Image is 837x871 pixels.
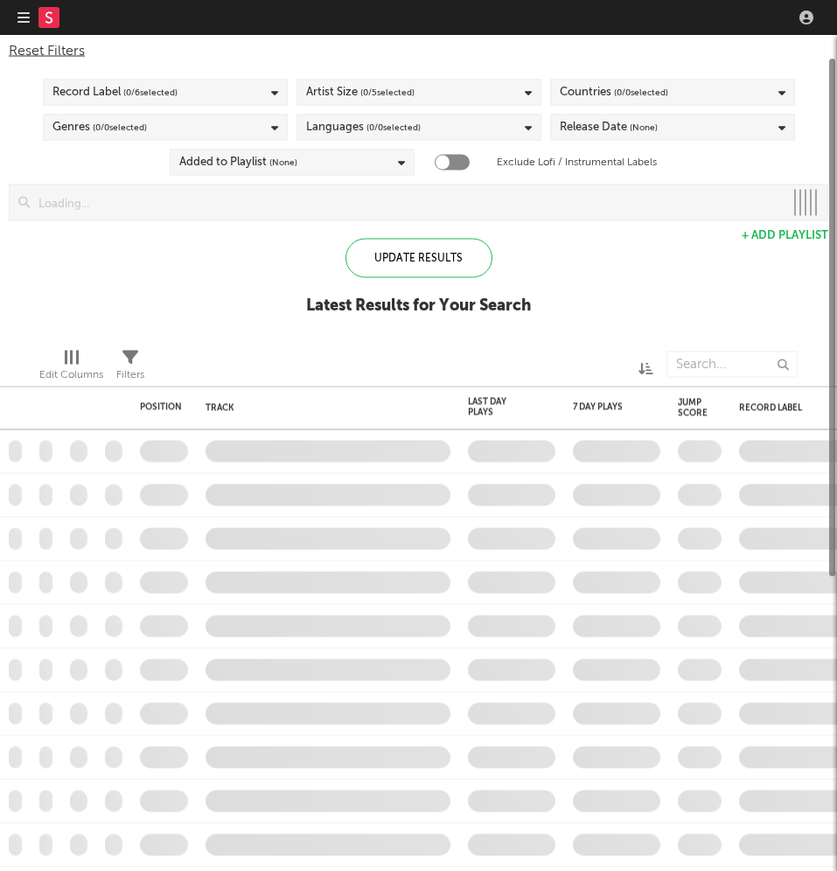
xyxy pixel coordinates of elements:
[306,296,531,317] div: Latest Results for Your Search
[742,230,828,241] button: + Add Playlist
[560,82,668,103] div: Countries
[345,239,492,278] div: Update Results
[269,152,297,173] span: (None)
[360,82,415,103] span: ( 0 / 5 selected)
[306,82,415,103] div: Artist Size
[30,185,784,220] input: Loading...
[179,152,297,173] div: Added to Playlist
[52,117,147,138] div: Genres
[39,343,103,394] div: Edit Columns
[52,82,178,103] div: Record Label
[140,401,182,412] div: Position
[630,117,658,138] span: (None)
[306,117,421,138] div: Languages
[123,82,178,103] span: ( 0 / 6 selected)
[116,343,144,394] div: Filters
[666,352,798,378] input: Search...
[9,41,828,62] div: Reset Filters
[678,398,708,419] div: Jump Score
[93,117,147,138] span: ( 0 / 0 selected)
[468,396,529,417] div: Last Day Plays
[366,117,421,138] span: ( 0 / 0 selected)
[39,365,103,386] div: Edit Columns
[116,365,144,386] div: Filters
[497,152,657,173] label: Exclude Lofi / Instrumental Labels
[560,117,658,138] div: Release Date
[573,401,634,412] div: 7 Day Plays
[206,403,442,414] div: Track
[614,82,668,103] span: ( 0 / 0 selected)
